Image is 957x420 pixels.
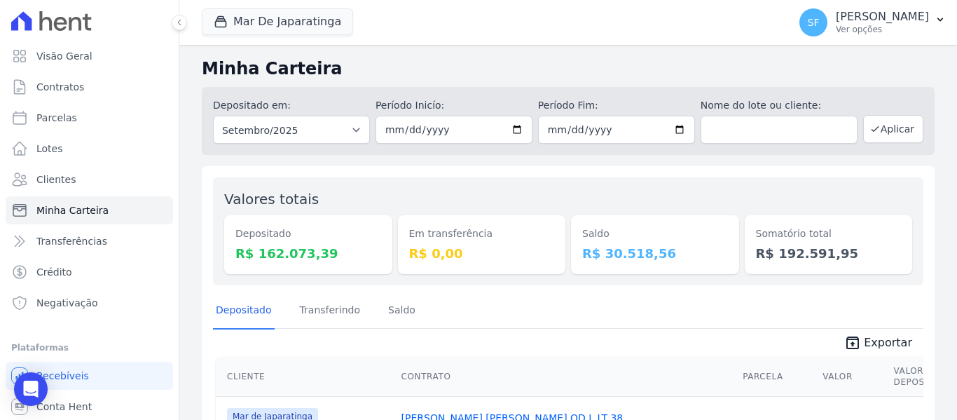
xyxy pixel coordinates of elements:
[36,111,77,125] span: Parcelas
[6,42,173,70] a: Visão Geral
[202,56,935,81] h2: Minha Carteira
[788,3,957,42] button: SF [PERSON_NAME] Ver opções
[833,334,923,354] a: unarchive Exportar
[409,226,555,241] dt: Em transferência
[6,73,173,101] a: Contratos
[6,196,173,224] a: Minha Carteira
[756,226,902,241] dt: Somatório total
[864,334,912,351] span: Exportar
[737,357,817,397] th: Parcela
[863,115,923,143] button: Aplicar
[36,234,107,248] span: Transferências
[582,226,728,241] dt: Saldo
[11,339,167,356] div: Plataformas
[6,258,173,286] a: Crédito
[6,104,173,132] a: Parcelas
[6,135,173,163] a: Lotes
[701,98,858,113] label: Nome do lote ou cliente:
[409,244,555,263] dd: R$ 0,00
[844,334,861,351] i: unarchive
[216,357,396,397] th: Cliente
[6,227,173,255] a: Transferências
[202,8,353,35] button: Mar De Japaratinga
[36,203,109,217] span: Minha Carteira
[538,98,695,113] label: Período Fim:
[213,100,291,111] label: Depositado em:
[213,293,275,330] a: Depositado
[36,400,92,414] span: Conta Hent
[836,24,929,35] p: Ver opções
[36,49,92,63] span: Visão Geral
[808,18,820,27] span: SF
[36,369,89,383] span: Recebíveis
[6,362,173,390] a: Recebíveis
[582,244,728,263] dd: R$ 30.518,56
[396,357,738,397] th: Contrato
[235,226,381,241] dt: Depositado
[6,165,173,194] a: Clientes
[36,265,72,279] span: Crédito
[36,172,76,187] span: Clientes
[376,98,532,113] label: Período Inicío:
[385,293,418,330] a: Saldo
[14,372,48,406] div: Open Intercom Messenger
[817,357,888,397] th: Valor
[756,244,902,263] dd: R$ 192.591,95
[297,293,364,330] a: Transferindo
[836,10,929,24] p: [PERSON_NAME]
[224,191,319,208] label: Valores totais
[36,296,98,310] span: Negativação
[36,80,84,94] span: Contratos
[235,244,381,263] dd: R$ 162.073,39
[36,142,63,156] span: Lotes
[6,289,173,317] a: Negativação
